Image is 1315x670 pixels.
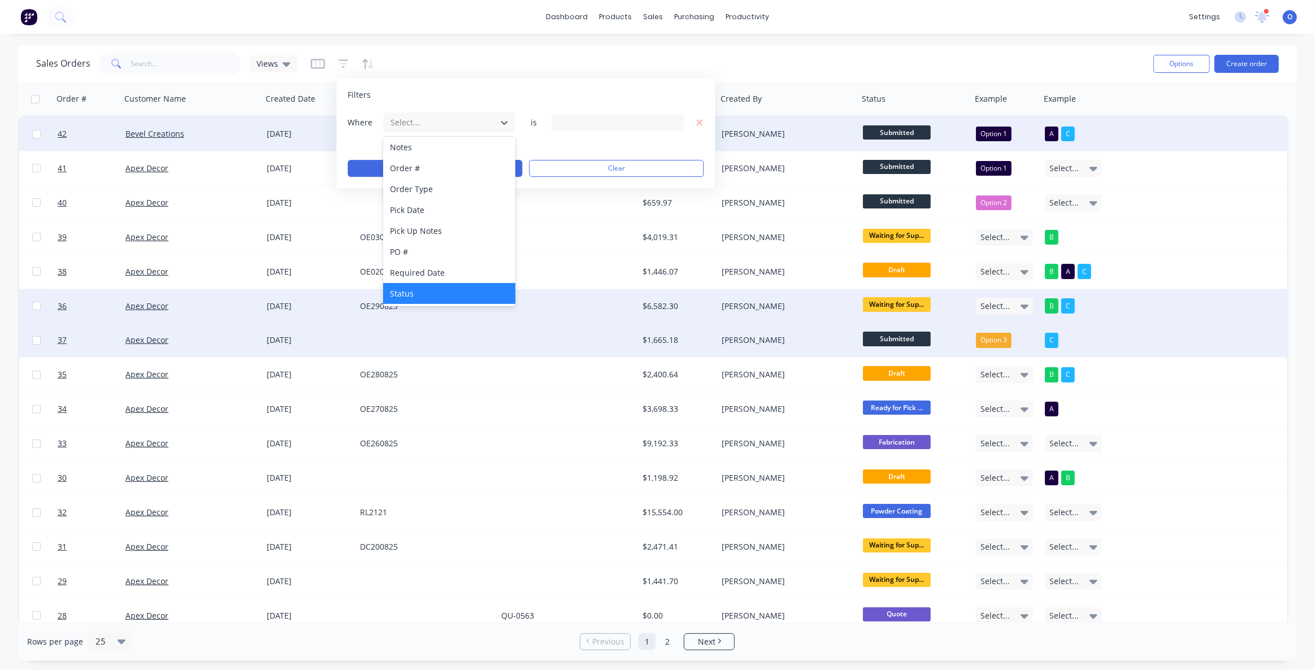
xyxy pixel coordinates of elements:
div: [PERSON_NAME] [722,301,847,312]
div: Order Type [383,179,515,199]
span: Ready for Pick ... [863,401,931,415]
div: Status [383,283,515,304]
div: Pick Up Notes [383,220,515,241]
h1: Sales Orders [36,58,90,69]
button: C [1045,333,1058,347]
div: PO # [383,241,515,262]
span: Select... [980,301,1010,312]
span: Powder Coating [863,504,931,518]
span: Select... [980,507,1010,518]
div: [DATE] [267,576,351,587]
div: $1,198.92 [643,472,709,484]
span: Select... [1049,610,1079,621]
span: 42 [58,128,67,140]
span: Select... [1049,163,1079,174]
div: $2,471.41 [643,541,709,552]
a: 31 [58,530,125,564]
div: Example [975,93,1007,105]
span: is [522,117,545,128]
a: Page 2 [659,633,676,650]
div: Created By [721,93,762,105]
div: $0.00 [643,610,709,621]
span: 30 [58,472,67,484]
a: Apex Decor [125,507,168,517]
span: A [1049,472,1054,484]
span: Filters [348,89,371,101]
div: [DATE] [267,403,351,415]
input: Search... [131,53,241,75]
div: [PERSON_NAME] [722,369,847,380]
span: Submitted [863,125,931,140]
a: Apex Decor [125,610,168,621]
span: 33 [58,438,67,449]
span: Select... [980,576,1010,587]
span: Draft [863,469,931,484]
a: Apex Decor [125,438,168,449]
a: 29 [58,564,125,598]
a: 42 [58,117,125,151]
a: 28 [58,599,125,633]
span: 28 [58,610,67,621]
span: C [1066,369,1070,380]
span: Previous [592,636,624,647]
div: [DATE] [267,232,351,243]
span: B [1049,369,1054,380]
div: $3,698.33 [643,403,709,415]
a: Page 1 is your current page [639,633,656,650]
div: [DATE] [267,334,351,346]
div: [DATE] [267,163,351,174]
a: Apex Decor [125,369,168,380]
span: Waiting for Sup... [863,229,931,243]
a: Next page [684,636,734,647]
div: [PERSON_NAME] [722,507,847,518]
div: [DATE] [267,128,351,140]
div: [PERSON_NAME] [722,232,847,243]
a: 39 [58,220,125,254]
span: Select... [980,403,1010,415]
span: 37 [58,334,67,346]
span: Waiting for Sup... [863,573,931,587]
span: Submitted [863,160,931,174]
div: [DATE] [267,266,351,277]
div: $4,019.31 [643,232,709,243]
a: Apex Decor [125,403,168,414]
span: 31 [58,541,67,552]
div: Status [862,93,886,105]
span: Select... [980,369,1010,380]
div: [PERSON_NAME] [722,472,847,484]
span: 38 [58,266,67,277]
img: Factory [20,8,37,25]
div: Example [1044,93,1076,105]
button: Clear [529,160,704,177]
div: Order # [383,158,515,179]
button: add [383,140,515,149]
div: Created Date [266,93,315,105]
div: Pick Date [383,199,515,220]
span: Select... [980,438,1010,449]
span: B [1049,232,1054,243]
span: Fabrication [863,435,931,449]
span: Select... [980,232,1010,243]
span: O [1287,12,1292,22]
div: [PERSON_NAME] [722,197,847,208]
a: Apex Decor [125,197,168,208]
a: 38 [58,255,125,289]
a: Apex Decor [125,541,168,552]
div: Notes [383,137,515,158]
span: Select... [980,610,1010,621]
div: DC200825 [360,541,485,552]
span: Select... [1049,197,1079,208]
div: productivity [720,8,775,25]
div: OE020925 [360,266,485,277]
button: Options [1153,55,1210,73]
a: QU-0563 [501,610,534,621]
div: RL2121 [360,507,485,518]
span: Submitted [863,332,931,346]
span: 36 [58,301,67,312]
div: [PERSON_NAME] [722,403,847,415]
div: $1,665.18 [643,334,709,346]
div: $2,400.64 [643,369,709,380]
span: Select... [980,541,1010,552]
div: [DATE] [267,507,351,518]
span: Rows per page [27,636,83,647]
